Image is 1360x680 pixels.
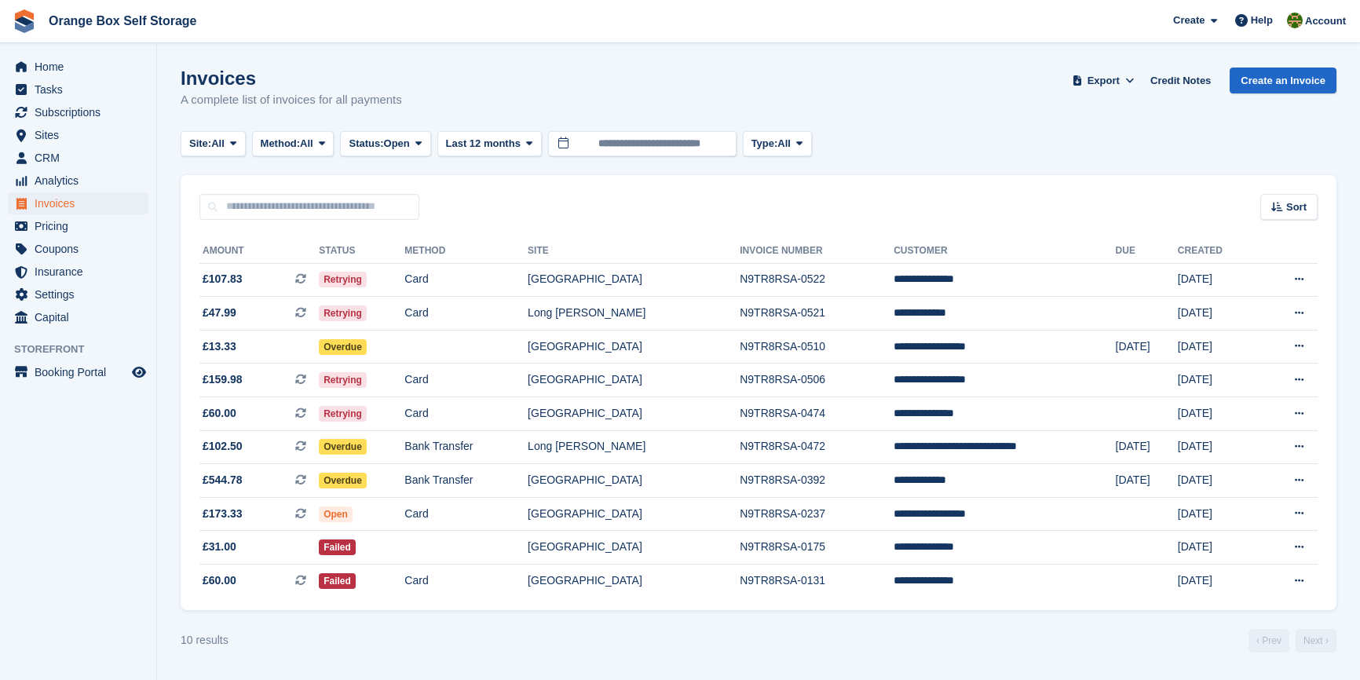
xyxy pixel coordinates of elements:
a: menu [8,238,148,260]
th: Due [1116,239,1178,264]
a: Previous [1248,629,1289,653]
td: N9TR8RSA-0131 [740,565,894,598]
span: All [211,136,225,152]
span: Overdue [319,473,367,488]
span: Failed [319,539,356,555]
td: Bank Transfer [404,430,528,464]
span: Site: [189,136,211,152]
td: [GEOGRAPHIC_DATA] [528,531,740,565]
span: Status: [349,136,383,152]
a: Create an Invoice [1230,68,1336,93]
td: [DATE] [1178,430,1259,464]
td: [GEOGRAPHIC_DATA] [528,464,740,498]
td: [DATE] [1178,263,1259,297]
span: Overdue [319,439,367,455]
span: Tasks [35,79,129,101]
span: £544.78 [203,472,243,488]
span: Retrying [319,272,367,287]
span: Capital [35,306,129,328]
td: [GEOGRAPHIC_DATA] [528,330,740,364]
td: [GEOGRAPHIC_DATA] [528,497,740,531]
td: [GEOGRAPHIC_DATA] [528,263,740,297]
td: [DATE] [1178,497,1259,531]
span: Invoices [35,192,129,214]
a: menu [8,101,148,123]
td: Long [PERSON_NAME] [528,297,740,331]
th: Amount [199,239,319,264]
span: £173.33 [203,506,243,522]
a: menu [8,215,148,237]
a: menu [8,170,148,192]
td: [DATE] [1178,364,1259,397]
td: Long [PERSON_NAME] [528,430,740,464]
th: Status [319,239,404,264]
span: Create [1173,13,1205,28]
span: £159.98 [203,371,243,388]
td: Card [404,364,528,397]
a: menu [8,306,148,328]
a: menu [8,147,148,169]
td: N9TR8RSA-0510 [740,330,894,364]
a: menu [8,79,148,101]
td: N9TR8RSA-0522 [740,263,894,297]
img: Sarah [1287,13,1303,28]
span: All [300,136,313,152]
span: £60.00 [203,405,236,422]
td: [DATE] [1116,464,1178,498]
td: N9TR8RSA-0392 [740,464,894,498]
td: N9TR8RSA-0506 [740,364,894,397]
span: Settings [35,283,129,305]
span: Storefront [14,342,156,357]
td: [GEOGRAPHIC_DATA] [528,565,740,598]
span: Retrying [319,305,367,321]
nav: Page [1245,629,1340,653]
span: Retrying [319,406,367,422]
button: Export [1069,68,1138,93]
span: Type: [751,136,778,152]
button: Site: All [181,131,246,157]
td: [DATE] [1178,464,1259,498]
span: £102.50 [203,438,243,455]
th: Site [528,239,740,264]
td: N9TR8RSA-0237 [740,497,894,531]
a: menu [8,124,148,146]
a: menu [8,361,148,383]
span: £47.99 [203,305,236,321]
a: Credit Notes [1144,68,1217,93]
span: Analytics [35,170,129,192]
span: Pricing [35,215,129,237]
th: Created [1178,239,1259,264]
td: N9TR8RSA-0521 [740,297,894,331]
td: Card [404,565,528,598]
span: Sort [1286,199,1307,215]
span: £31.00 [203,539,236,555]
span: All [777,136,791,152]
span: Help [1251,13,1273,28]
td: [DATE] [1178,297,1259,331]
td: Bank Transfer [404,464,528,498]
span: Insurance [35,261,129,283]
td: N9TR8RSA-0472 [740,430,894,464]
a: Next [1296,629,1336,653]
a: Orange Box Self Storage [42,8,203,34]
td: [DATE] [1178,531,1259,565]
span: Last 12 months [446,136,521,152]
a: Preview store [130,363,148,382]
span: £60.00 [203,572,236,589]
th: Customer [894,239,1115,264]
span: Subscriptions [35,101,129,123]
td: [DATE] [1178,565,1259,598]
span: Sites [35,124,129,146]
td: [DATE] [1178,397,1259,431]
a: menu [8,261,148,283]
a: menu [8,192,148,214]
div: 10 results [181,632,228,649]
span: Export [1088,73,1120,89]
button: Method: All [252,131,335,157]
th: Method [404,239,528,264]
td: [GEOGRAPHIC_DATA] [528,397,740,431]
td: Card [404,397,528,431]
td: Card [404,297,528,331]
span: Method: [261,136,301,152]
button: Last 12 months [437,131,542,157]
